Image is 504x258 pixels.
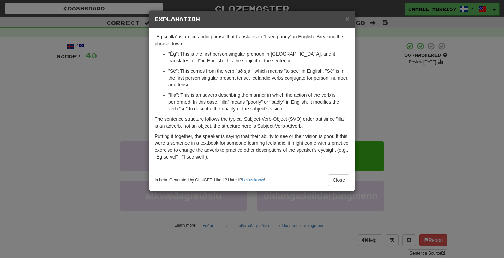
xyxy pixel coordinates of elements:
[168,68,349,88] p: "Sé": This comes from the verb "að sjá," which means "to see" in English. "Sé" is in the first pe...
[155,116,349,129] p: The sentence structure follows the typical Subject-Verb-Object (SVO) order but since "illa" is an...
[242,178,264,183] a: Let us know
[155,16,349,23] h5: Explanation
[168,50,349,64] p: "Ég": This is the first person singular pronoun in [GEOGRAPHIC_DATA], and it translates to "I" in...
[345,15,349,22] button: Close
[155,177,265,183] small: In beta. Generated by ChatGPT. Like it? Hate it? !
[345,15,349,23] span: ×
[155,133,349,160] p: Putting it together, the speaker is saying that their ability to see or their vision is poor. If ...
[155,33,349,47] p: "Ég sé illa" is an Icelandic phrase that translates to "I see poorly" in English. Breaking this p...
[328,174,349,186] button: Close
[168,92,349,112] p: "Illa": This is an adverb describing the manner in which the action of the verb is performed. In ...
